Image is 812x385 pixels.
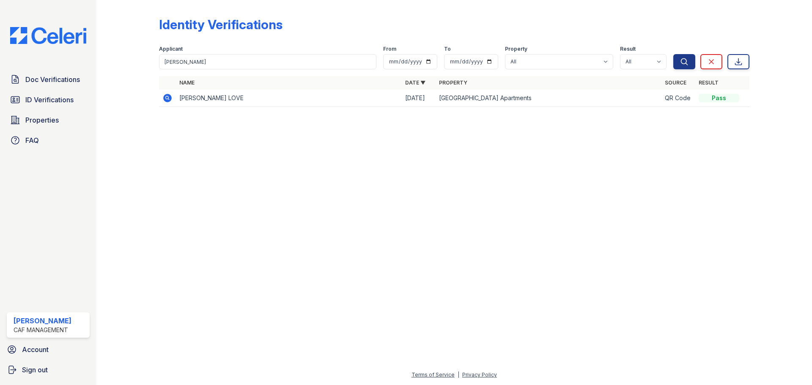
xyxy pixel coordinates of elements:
td: [DATE] [402,90,436,107]
div: CAF Management [14,326,71,334]
a: Source [665,79,686,86]
span: Doc Verifications [25,74,80,85]
a: ID Verifications [7,91,90,108]
a: Sign out [3,361,93,378]
span: FAQ [25,135,39,145]
div: Pass [699,94,739,102]
a: Property [439,79,467,86]
td: [GEOGRAPHIC_DATA] Apartments [436,90,661,107]
span: ID Verifications [25,95,74,105]
a: Date ▼ [405,79,425,86]
a: Privacy Policy [462,371,497,378]
a: Result [699,79,719,86]
img: CE_Logo_Blue-a8612792a0a2168367f1c8372b55b34899dd931a85d93a1a3d3e32e68fde9ad4.png [3,27,93,44]
label: From [383,46,396,52]
div: [PERSON_NAME] [14,316,71,326]
td: QR Code [661,90,695,107]
a: Properties [7,112,90,128]
a: Name [179,79,195,86]
a: Terms of Service [411,371,455,378]
span: Sign out [22,365,48,375]
label: Applicant [159,46,183,52]
a: FAQ [7,132,90,149]
div: Identity Verifications [159,17,283,32]
label: Result [620,46,636,52]
span: Properties [25,115,59,125]
td: [PERSON_NAME] LOVE [176,90,402,107]
div: | [458,371,459,378]
label: Property [505,46,527,52]
input: Search by name or phone number [159,54,376,69]
label: To [444,46,451,52]
a: Account [3,341,93,358]
a: Doc Verifications [7,71,90,88]
span: Account [22,344,49,355]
